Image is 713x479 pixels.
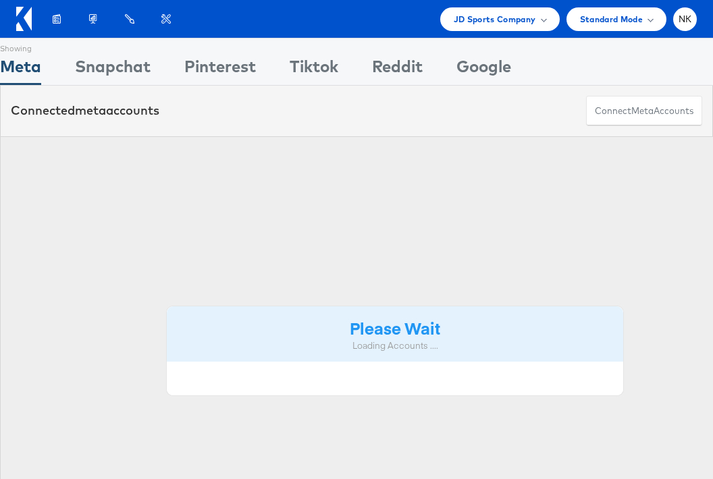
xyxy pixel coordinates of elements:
[580,12,643,26] span: Standard Mode
[456,55,511,85] div: Google
[679,15,692,24] span: NK
[631,105,654,117] span: meta
[372,55,423,85] div: Reddit
[454,12,536,26] span: JD Sports Company
[586,96,702,126] button: ConnectmetaAccounts
[75,103,106,118] span: meta
[350,316,440,339] strong: Please Wait
[177,339,613,352] div: Loading Accounts ....
[75,55,151,85] div: Snapchat
[290,55,338,85] div: Tiktok
[184,55,256,85] div: Pinterest
[11,102,159,119] div: Connected accounts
